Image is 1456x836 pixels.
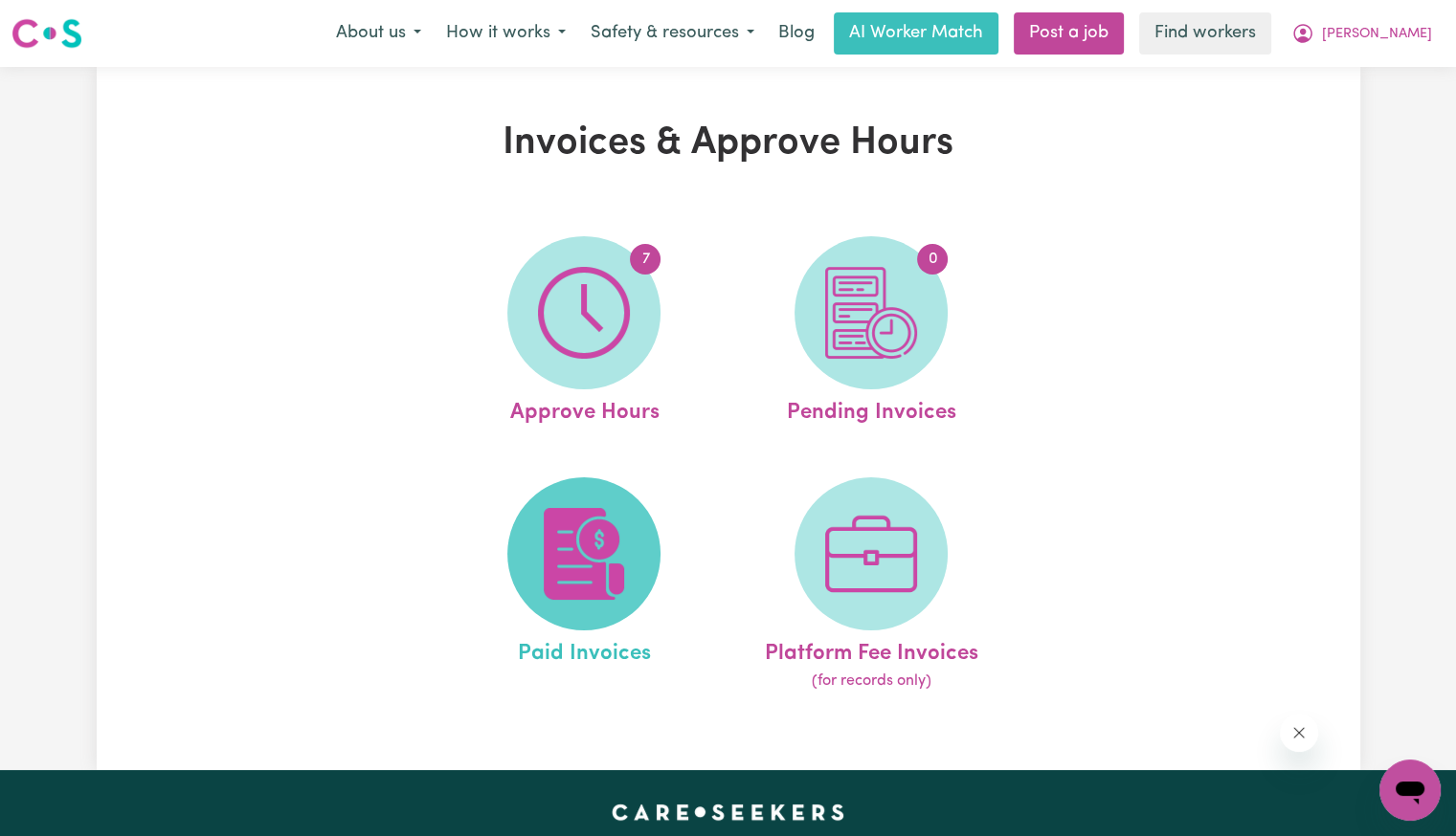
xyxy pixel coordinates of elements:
[11,11,82,55] a: Careseekers logo
[1322,24,1432,45] span: [PERSON_NAME]
[917,244,948,275] span: 0
[1139,12,1271,55] a: Find workers
[612,804,844,820] a: Careseekers home page
[812,670,931,693] span: (for records only)
[834,12,998,55] a: AI Worker Match
[509,389,659,429] span: Approve Hours
[733,236,1009,429] a: Pending Invoices
[11,13,116,29] span: Need any help?
[1279,13,1445,54] button: My Account
[324,13,434,54] button: About us
[765,630,978,671] span: Platform Fee Invoices
[1014,12,1124,55] a: Post a job
[1379,759,1441,821] iframe: Button to launch messaging window
[767,12,826,55] a: Blog
[446,236,722,429] a: Approve Hours
[11,16,82,51] img: Careseekers logo
[1280,714,1318,752] iframe: Close message
[434,13,578,54] button: How it works
[787,389,956,429] span: Pending Invoices
[630,244,661,275] span: 7
[733,477,1009,693] a: Platform Fee Invoices(for records only)
[319,121,1138,166] h1: Invoices & Approve Hours
[578,13,767,54] button: Safety & resources
[518,630,651,671] span: Paid Invoices
[446,477,722,693] a: Paid Invoices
